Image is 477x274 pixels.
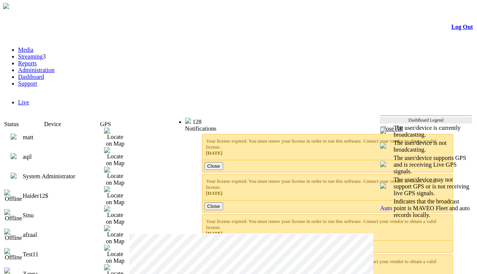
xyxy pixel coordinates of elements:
[206,230,223,236] span: [DATE]
[204,202,223,210] button: Close
[4,229,23,241] img: Offline
[393,139,472,154] td: The user/device is not broadcasting.
[23,225,104,245] td: afzaal
[23,167,104,186] td: System Administrator
[18,67,54,73] a: Administration
[18,47,33,53] a: Media
[44,121,91,128] td: Device
[380,205,392,211] span: Auto
[4,190,23,202] img: Offline
[11,173,17,179] img: miniPlay.png
[451,24,473,30] a: Log Out
[206,150,223,156] span: [DATE]
[23,206,104,225] td: Sinu
[4,121,44,128] td: Status
[75,118,170,124] span: Welcome, System Administrator (Administrator)
[380,128,386,134] img: miniPlay.png
[18,99,29,105] a: Live
[11,153,17,159] img: miniPlay.png
[18,60,37,66] a: Reports
[23,128,104,147] td: matt
[185,125,458,132] div: Notifications
[18,74,44,80] a: Dashboard
[185,118,191,124] img: bell25.png
[11,134,17,140] img: miniPlay.png
[393,198,472,219] td: Indicates that the broadcast point is MAVEO Fleet and auto records locally.
[380,117,472,123] td: DashBoard Legend
[206,178,449,196] div: Your license expired. You must renew your license in order to run this software. Contact your ven...
[206,138,449,156] div: Your license expired. You must renew your license in order to run this software. Contact your ven...
[393,154,472,175] td: The user/device supports GPS and is receiving Live GPS signals.
[43,53,46,60] span: 3
[23,245,104,264] td: Test11
[204,162,223,170] button: Close
[23,186,104,206] td: Haider12$
[393,176,472,197] td: The user/device may not support GPS or is not receiving live GPS signals.
[23,147,104,167] td: aqil
[206,190,223,196] span: [DATE]
[18,80,37,87] a: Support
[380,143,386,149] img: miniNoPlay.png
[193,119,202,125] span: 128
[4,209,23,222] img: Offline
[18,53,43,60] a: Streaming
[380,161,386,167] img: crosshair_blue.png
[380,183,386,189] img: crosshair_gray.png
[3,3,9,9] img: arrow-3.png
[206,218,449,236] div: Your license expired. You must renew your license in order to run this software. Contact your ven...
[4,248,23,261] img: Offline
[393,124,472,139] td: The user/device is currently broadcasting.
